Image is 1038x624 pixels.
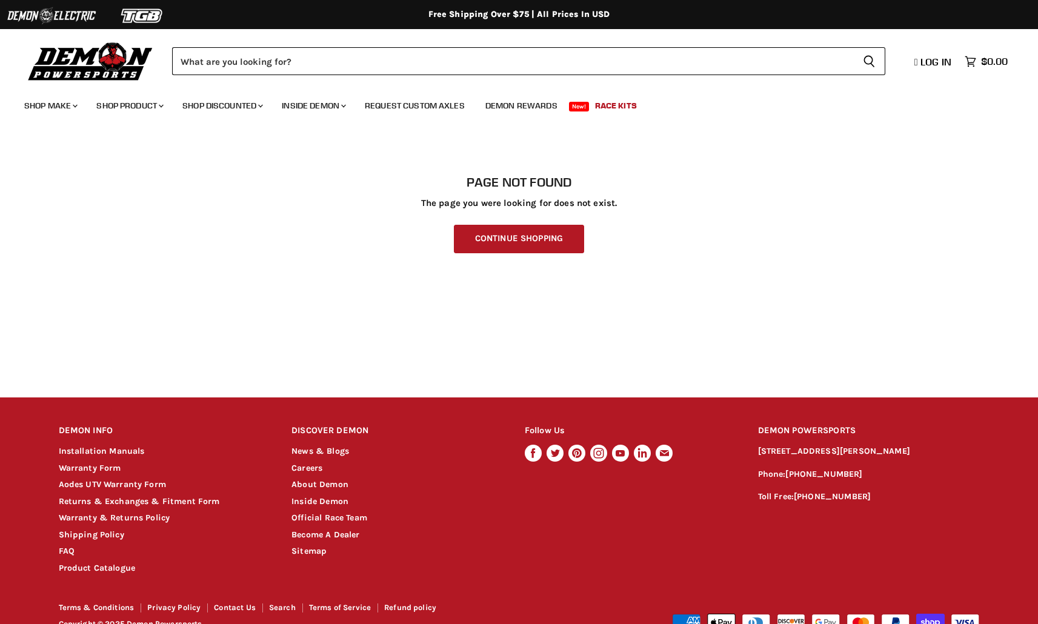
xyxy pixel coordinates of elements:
a: Product Catalogue [59,563,136,573]
a: News & Blogs [291,446,349,456]
span: New! [569,102,590,111]
a: Warranty Form [59,463,121,473]
a: About Demon [291,479,348,490]
img: Demon Electric Logo 2 [6,4,97,27]
a: Log in [909,56,959,67]
a: Inside Demon [291,496,348,506]
a: Demon Rewards [476,93,567,118]
a: [PHONE_NUMBER] [785,469,862,479]
a: Official Race Team [291,513,367,523]
img: TGB Logo 2 [97,4,188,27]
img: Demon Powersports [24,39,157,82]
form: Product [172,47,885,75]
a: Terms & Conditions [59,603,135,612]
ul: Main menu [15,88,1005,118]
a: Shop Make [15,93,85,118]
div: Free Shipping Over $75 | All Prices In USD [35,9,1004,20]
span: $0.00 [981,56,1008,67]
a: Race Kits [586,93,646,118]
nav: Footer [59,603,521,616]
h1: Page not found [59,175,980,190]
a: Warranty & Returns Policy [59,513,170,523]
a: Shop Product [87,93,171,118]
a: $0.00 [959,53,1014,70]
a: Request Custom Axles [356,93,474,118]
a: Continue Shopping [454,225,584,253]
a: Search [269,603,296,612]
h2: DEMON POWERSPORTS [758,417,980,445]
a: Shop Discounted [173,93,270,118]
h2: Follow Us [525,417,735,445]
a: Careers [291,463,322,473]
a: Inside Demon [273,93,353,118]
h2: DEMON INFO [59,417,269,445]
a: Refund policy [384,603,436,612]
p: Toll Free: [758,490,980,504]
a: Aodes UTV Warranty Form [59,479,166,490]
a: Shipping Policy [59,529,124,540]
a: Become A Dealer [291,529,359,540]
p: [STREET_ADDRESS][PERSON_NAME] [758,445,980,459]
p: The page you were looking for does not exist. [59,198,980,208]
a: Installation Manuals [59,446,145,456]
button: Search [853,47,885,75]
a: Contact Us [214,603,256,612]
span: Log in [920,56,951,68]
a: Privacy Policy [147,603,201,612]
a: FAQ [59,546,75,556]
input: Search [172,47,853,75]
a: Sitemap [291,546,327,556]
a: Returns & Exchanges & Fitment Form [59,496,220,506]
a: [PHONE_NUMBER] [794,491,871,502]
p: Phone: [758,468,980,482]
h2: DISCOVER DEMON [291,417,502,445]
a: Terms of Service [309,603,371,612]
